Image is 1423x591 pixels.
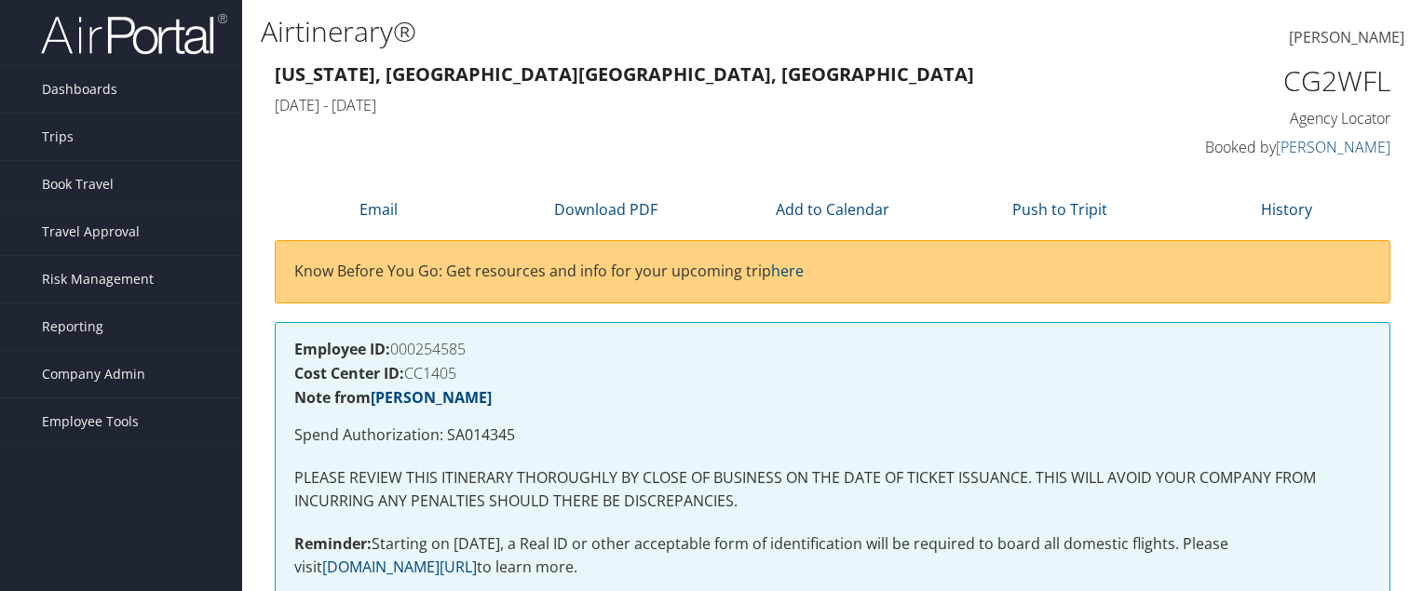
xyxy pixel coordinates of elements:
[41,12,227,56] img: airportal-logo.png
[371,387,492,408] a: [PERSON_NAME]
[771,261,804,281] a: here
[1289,27,1404,47] span: [PERSON_NAME]
[294,363,404,383] strong: Cost Center ID:
[1261,199,1312,220] a: History
[42,256,154,302] span: Risk Management
[42,208,140,255] span: Travel Approval
[294,423,1371,448] p: Spend Authorization: SA014345
[261,12,1023,51] h1: Airtinerary®
[1132,61,1390,101] h1: CG2WFL
[294,466,1371,514] p: PLEASE REVIEW THIS ITINERARY THOROUGHLY BY CLOSE OF BUSINESS ON THE DATE OF TICKET ISSUANCE. THIS...
[275,95,1105,115] h4: [DATE] - [DATE]
[294,260,1371,284] p: Know Before You Go: Get resources and info for your upcoming trip
[294,387,492,408] strong: Note from
[294,533,372,554] strong: Reminder:
[294,339,390,359] strong: Employee ID:
[42,351,145,397] span: Company Admin
[42,303,103,350] span: Reporting
[1289,9,1404,67] a: [PERSON_NAME]
[776,199,889,220] a: Add to Calendar
[42,66,117,113] span: Dashboards
[1276,137,1390,157] a: [PERSON_NAME]
[294,342,1371,356] h4: 000254585
[294,366,1371,381] h4: CC1405
[294,532,1371,580] p: Starting on [DATE], a Real ID or other acceptable form of identification will be required to boar...
[1132,108,1390,128] h4: Agency Locator
[275,61,974,87] strong: [US_STATE], [GEOGRAPHIC_DATA] [GEOGRAPHIC_DATA], [GEOGRAPHIC_DATA]
[1132,137,1390,157] h4: Booked by
[1012,199,1107,220] a: Push to Tripit
[359,199,398,220] a: Email
[322,557,477,577] a: [DOMAIN_NAME][URL]
[42,161,114,208] span: Book Travel
[42,114,74,160] span: Trips
[554,199,657,220] a: Download PDF
[42,398,139,445] span: Employee Tools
